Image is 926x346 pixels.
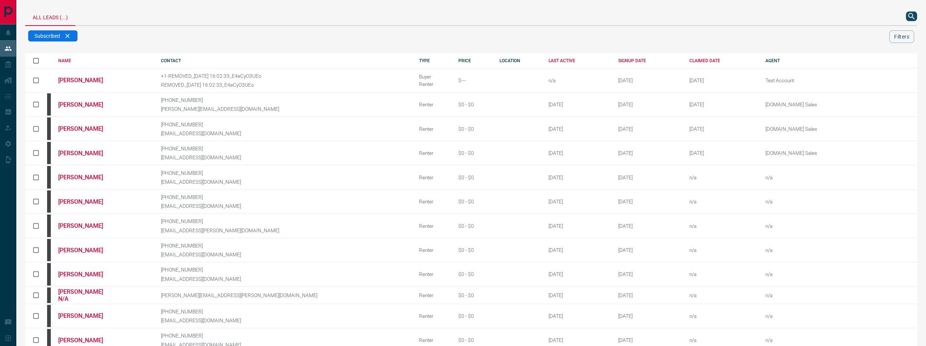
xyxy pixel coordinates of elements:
div: [DATE] [548,223,607,229]
div: $0 - $0 [458,292,488,298]
div: Subscribed [28,30,78,41]
div: n/a [689,223,754,229]
p: [EMAIL_ADDRESS][DOMAIN_NAME] [161,203,408,209]
div: mrloft.ca [47,214,51,237]
div: CLAIMED DATE [689,58,754,63]
p: [PHONE_NUMBER] [161,170,408,176]
div: $0 - $0 [458,223,488,229]
div: $0 - $0 [458,247,488,253]
p: [EMAIL_ADDRESS][DOMAIN_NAME] [161,154,408,160]
div: Renter [419,81,447,87]
div: mrloft.ca [47,166,51,188]
p: [PHONE_NUMBER] [161,194,408,200]
div: n/a [689,271,754,277]
div: February 19th 2025, 2:37:44 PM [689,102,754,107]
div: n/a [689,292,754,298]
div: October 13th 2008, 8:32:50 PM [618,247,678,253]
div: $0 - $0 [458,271,488,277]
p: [PHONE_NUMBER] [161,243,408,249]
div: $0 - $0 [458,102,488,107]
div: October 15th 2008, 9:01:48 PM [618,337,678,343]
p: n/a [765,292,858,298]
p: REMOVED_[DATE] 16:02:33_E4eCyO3UEo [161,82,408,88]
div: October 12th 2008, 3:01:27 PM [618,199,678,204]
div: [DATE] [548,150,607,156]
p: [PHONE_NUMBER] [161,267,408,273]
a: [PERSON_NAME] [58,312,114,319]
p: [EMAIL_ADDRESS][DOMAIN_NAME] [161,317,408,323]
div: Renter [419,313,447,319]
div: October 11th 2008, 5:41:37 PM [618,126,678,132]
div: n/a [689,199,754,204]
div: AGENT [765,58,917,63]
div: Renter [419,292,447,298]
div: October 14th 2008, 1:23:37 AM [618,271,678,277]
button: Filters [889,30,914,43]
p: n/a [765,337,858,343]
div: mrloft.ca [47,263,51,285]
div: Renter [419,223,447,229]
p: [PHONE_NUMBER] [161,333,408,339]
p: n/a [765,313,858,319]
p: [PERSON_NAME][EMAIL_ADDRESS][DOMAIN_NAME] [161,106,408,112]
div: n/a [689,247,754,253]
p: Test Account [765,77,858,83]
a: [PERSON_NAME] [58,125,114,132]
div: LAST ACTIVE [548,58,607,63]
a: [PERSON_NAME] [58,174,114,181]
p: n/a [765,247,858,253]
p: +1-REMOVED_[DATE] 16:02:33_E4eCyO3UEo [161,73,408,79]
p: [EMAIL_ADDRESS][DOMAIN_NAME] [161,179,408,185]
div: LOCATION [500,58,537,63]
div: [DATE] [548,199,607,204]
p: n/a [765,271,858,277]
p: n/a [765,223,858,229]
a: [PERSON_NAME] [58,337,114,344]
div: October 15th 2008, 9:26:23 AM [618,292,678,298]
div: $0 - $0 [458,174,488,180]
div: $0 - $0 [458,313,488,319]
p: n/a [765,199,858,204]
div: April 29th 2025, 4:45:30 PM [689,77,754,83]
div: October 12th 2008, 11:22:16 AM [618,174,678,180]
div: $0 - $0 [458,337,488,343]
div: PRICE [458,58,488,63]
div: [DATE] [548,271,607,277]
div: Renter [419,150,447,156]
p: [DOMAIN_NAME] Sales [765,102,858,107]
div: February 19th 2025, 2:37:44 PM [689,126,754,132]
p: [PHONE_NUMBER] [161,218,408,224]
p: [DOMAIN_NAME] Sales [765,150,858,156]
div: February 19th 2025, 2:37:44 PM [689,150,754,156]
a: [PERSON_NAME] [58,77,114,84]
div: SIGNUP DATE [618,58,678,63]
div: NAME [58,58,150,63]
div: Renter [419,174,447,180]
div: Renter [419,247,447,253]
div: mrloft.ca [47,142,51,164]
div: [DATE] [548,337,607,343]
div: Renter [419,199,447,204]
a: [PERSON_NAME] [58,247,114,254]
div: mrloft.ca [47,190,51,213]
div: [DATE] [548,174,607,180]
p: n/a [765,174,858,180]
p: [PHONE_NUMBER] [161,97,408,103]
div: $0 - $0 [458,199,488,204]
div: n/a [689,337,754,343]
div: Renter [419,126,447,132]
div: [DATE] [548,292,607,298]
span: Subscribed [34,33,60,39]
div: October 13th 2008, 7:44:16 PM [618,223,678,229]
p: [PERSON_NAME][EMAIL_ADDRESS][PERSON_NAME][DOMAIN_NAME] [161,292,408,298]
div: Renter [419,337,447,343]
div: mrloft.ca [47,287,51,303]
div: Buyer [419,74,447,80]
a: [PERSON_NAME] [58,198,114,205]
a: [PERSON_NAME] [58,101,114,108]
div: Renter [419,102,447,107]
p: [EMAIL_ADDRESS][DOMAIN_NAME] [161,252,408,257]
div: n/a [689,313,754,319]
p: [PHONE_NUMBER] [161,309,408,315]
p: [PHONE_NUMBER] [161,122,408,127]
